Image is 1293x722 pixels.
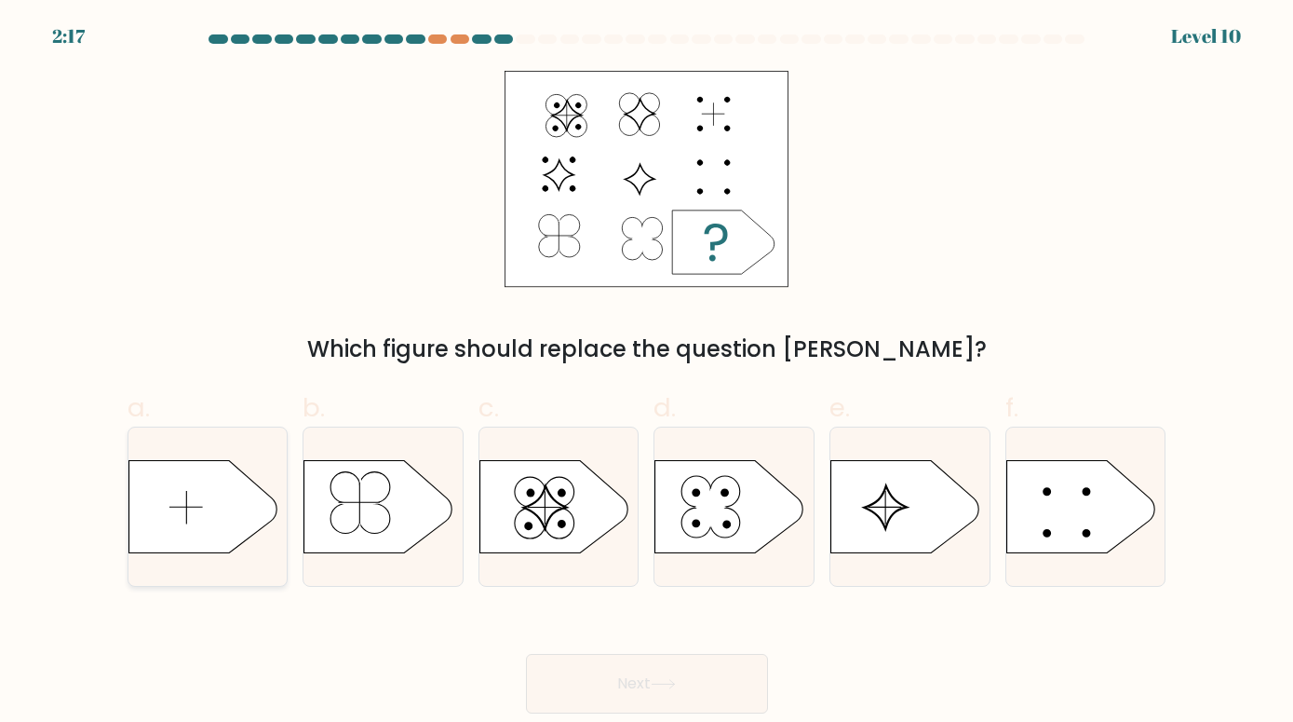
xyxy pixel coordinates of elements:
[829,389,850,426] span: e.
[52,22,85,50] div: 2:17
[478,389,499,426] span: c.
[1171,22,1241,50] div: Level 10
[1005,389,1018,426] span: f.
[526,654,768,714] button: Next
[139,333,1155,366] div: Which figure should replace the question [PERSON_NAME]?
[303,389,325,426] span: b.
[653,389,676,426] span: d.
[128,389,150,426] span: a.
